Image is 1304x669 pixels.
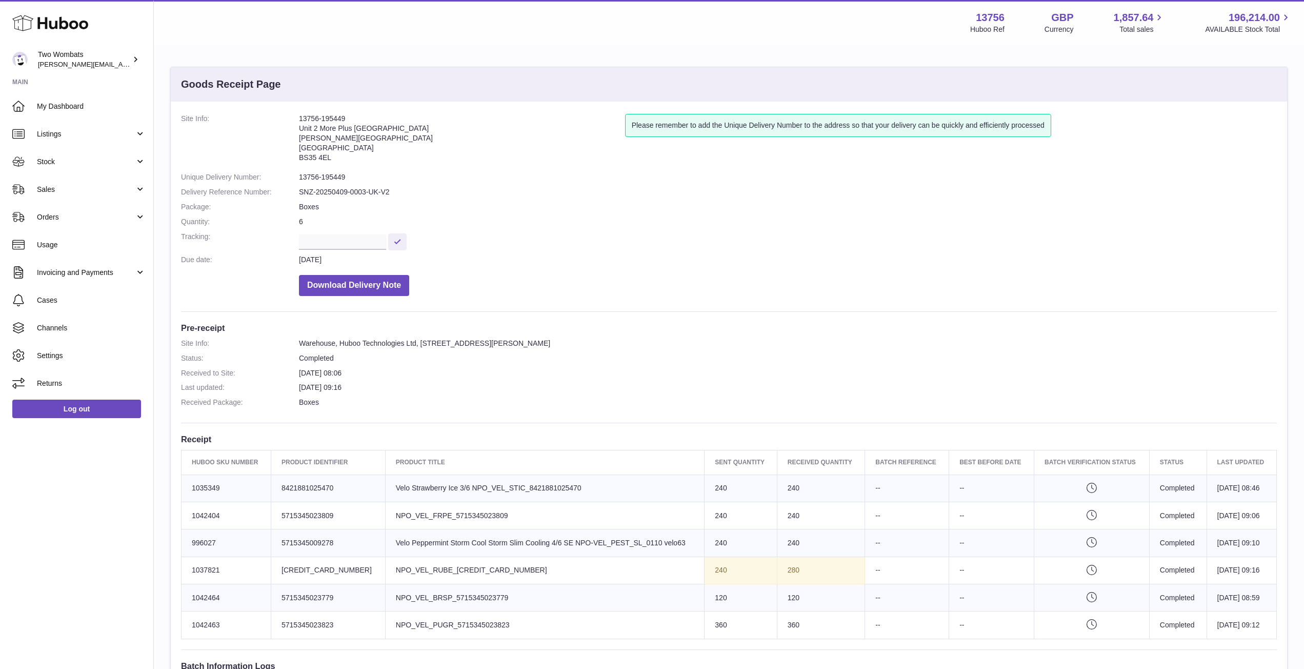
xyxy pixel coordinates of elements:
dt: Tracking: [181,232,299,250]
dt: Last updated: [181,383,299,392]
td: 5715345023823 [271,612,386,639]
td: NPO_VEL_BRSP_5715345023779 [385,584,705,612]
span: Channels [37,323,146,333]
td: 5715345023809 [271,502,386,529]
span: AVAILABLE Stock Total [1205,25,1292,34]
span: Total sales [1119,25,1165,34]
td: -- [949,475,1034,502]
dt: Site Info: [181,339,299,348]
td: 5715345023779 [271,584,386,612]
th: Received Quantity [777,450,865,475]
td: -- [949,612,1034,639]
td: 120 [705,584,777,612]
button: Download Delivery Note [299,275,409,296]
td: -- [865,584,949,612]
td: -- [865,529,949,557]
dd: Warehouse, Huboo Technologies Ltd, [STREET_ADDRESS][PERSON_NAME] [299,339,1277,348]
td: Completed [1149,557,1207,584]
th: Sent Quantity [705,450,777,475]
dd: Boxes [299,398,1277,407]
td: [DATE] 09:12 [1207,612,1277,639]
th: Huboo SKU Number [182,450,271,475]
th: Last updated [1207,450,1277,475]
span: My Dashboard [37,102,146,111]
td: 1042464 [182,584,271,612]
dt: Delivery Reference Number: [181,187,299,197]
th: Best Before Date [949,450,1034,475]
td: 240 [777,502,865,529]
td: 240 [777,475,865,502]
span: Returns [37,379,146,388]
td: 240 [705,502,777,529]
td: -- [949,529,1034,557]
td: 120 [777,584,865,612]
span: Listings [37,129,135,139]
td: 360 [777,612,865,639]
td: 240 [777,529,865,557]
span: 196,214.00 [1229,11,1280,25]
td: 1035349 [182,475,271,502]
th: Product Identifier [271,450,386,475]
td: [CREDIT_CARD_NUMBER] [271,557,386,584]
td: -- [865,475,949,502]
strong: GBP [1051,11,1073,25]
td: [DATE] 09:16 [1207,557,1277,584]
td: [DATE] 09:10 [1207,529,1277,557]
td: 5715345009278 [271,529,386,557]
td: 240 [705,557,777,584]
dt: Site Info: [181,114,299,167]
h3: Goods Receipt Page [181,77,281,91]
td: 360 [705,612,777,639]
td: Completed [1149,529,1207,557]
h3: Receipt [181,434,1277,445]
img: philip.carroll@twowombats.com [12,52,28,67]
a: 1,857.64 Total sales [1114,11,1166,34]
th: Batch Reference [865,450,949,475]
h3: Pre-receipt [181,322,1277,333]
td: Velo Peppermint Storm Cool Storm Slim Cooling 4/6 SE NPO-VEL_PEST_SL_0110 velo63 [385,529,705,557]
td: 280 [777,557,865,584]
a: 196,214.00 AVAILABLE Stock Total [1205,11,1292,34]
span: Settings [37,351,146,361]
td: [DATE] 09:06 [1207,502,1277,529]
div: Please remember to add the Unique Delivery Number to the address so that your delivery can be qui... [625,114,1051,137]
td: [DATE] 08:46 [1207,475,1277,502]
dt: Due date: [181,255,299,265]
td: -- [949,502,1034,529]
td: -- [865,502,949,529]
dt: Package: [181,202,299,212]
dd: [DATE] 09:16 [299,383,1277,392]
td: 996027 [182,529,271,557]
td: NPO_VEL_PUGR_5715345023823 [385,612,705,639]
th: Product title [385,450,705,475]
td: Completed [1149,612,1207,639]
td: Completed [1149,502,1207,529]
dt: Received to Site: [181,368,299,378]
a: Log out [12,400,141,418]
div: Currency [1045,25,1074,34]
td: NPO_VEL_RUBE_[CREDIT_CARD_NUMBER] [385,557,705,584]
dd: 13756-195449 [299,172,1277,182]
span: Invoicing and Payments [37,268,135,278]
th: Status [1149,450,1207,475]
div: Huboo Ref [970,25,1005,34]
td: -- [865,557,949,584]
dd: 6 [299,217,1277,227]
dt: Status: [181,353,299,363]
td: -- [949,584,1034,612]
td: NPO_VEL_FRPE_5715345023809 [385,502,705,529]
td: Completed [1149,584,1207,612]
td: 240 [705,529,777,557]
dt: Quantity: [181,217,299,227]
span: 1,857.64 [1114,11,1154,25]
dd: [DATE] [299,255,1277,265]
dt: Unique Delivery Number: [181,172,299,182]
dt: Received Package: [181,398,299,407]
th: Batch Verification Status [1034,450,1150,475]
address: 13756-195449 Unit 2 More Plus [GEOGRAPHIC_DATA] [PERSON_NAME][GEOGRAPHIC_DATA] [GEOGRAPHIC_DATA] ... [299,114,625,167]
span: Usage [37,240,146,250]
td: -- [949,557,1034,584]
dd: Completed [299,353,1277,363]
td: 1042463 [182,612,271,639]
strong: 13756 [976,11,1005,25]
